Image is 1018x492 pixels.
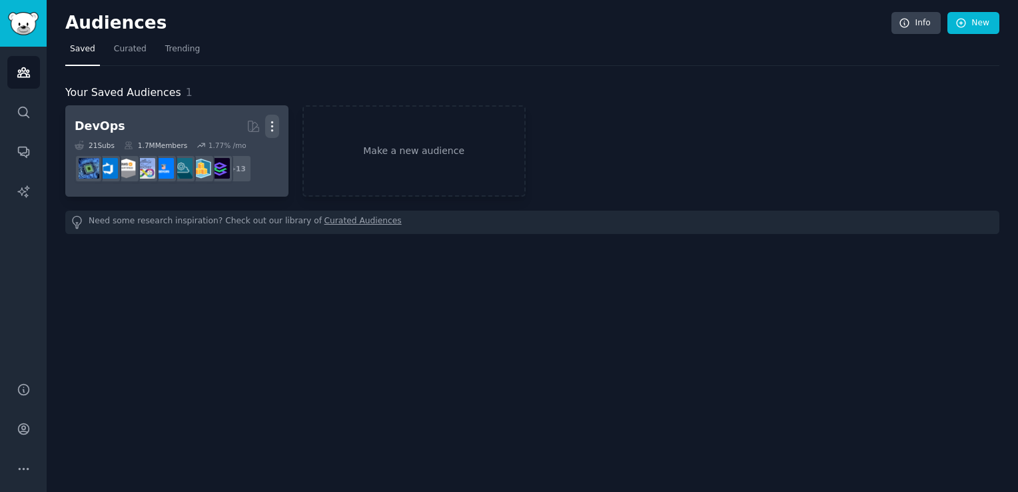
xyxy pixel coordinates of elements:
[70,43,95,55] span: Saved
[324,215,402,229] a: Curated Audiences
[124,141,187,150] div: 1.7M Members
[8,12,39,35] img: GummySearch logo
[302,105,526,197] a: Make a new audience
[153,158,174,179] img: DevOpsLinks
[135,158,155,179] img: Docker_DevOps
[186,86,193,99] span: 1
[224,155,252,183] div: + 13
[165,43,200,55] span: Trending
[172,158,193,179] img: platformengineering
[79,158,99,179] img: computing
[65,85,181,101] span: Your Saved Audiences
[75,141,115,150] div: 21 Sub s
[65,211,999,234] div: Need some research inspiration? Check out our library of
[209,158,230,179] img: PlatformEngineers
[109,39,151,66] a: Curated
[114,43,147,55] span: Curated
[75,118,125,135] div: DevOps
[116,158,137,179] img: AWS_Certified_Experts
[191,158,211,179] img: aws_cdk
[947,12,999,35] a: New
[209,141,247,150] div: 1.77 % /mo
[65,105,288,197] a: DevOps21Subs1.7MMembers1.77% /mo+13PlatformEngineersaws_cdkplatformengineeringDevOpsLinksDocker_D...
[161,39,205,66] a: Trending
[65,13,891,34] h2: Audiences
[97,158,118,179] img: azuredevops
[891,12,941,35] a: Info
[65,39,100,66] a: Saved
